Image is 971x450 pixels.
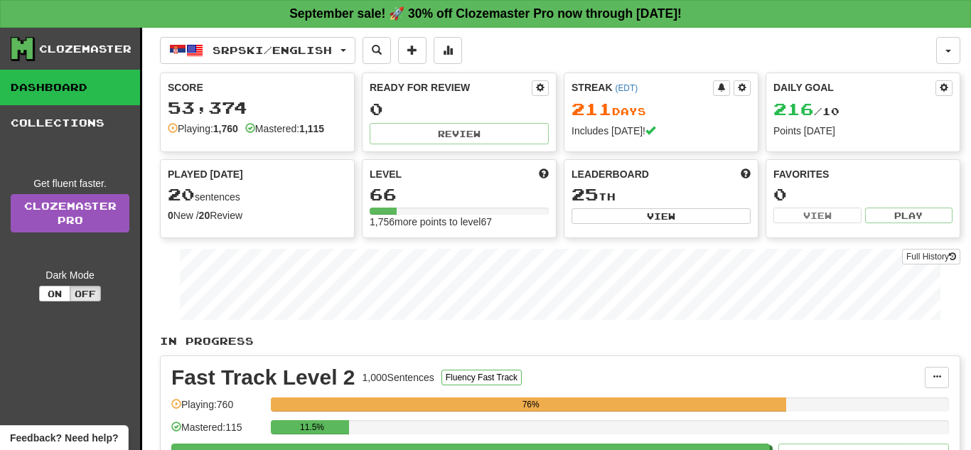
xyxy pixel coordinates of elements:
[275,397,786,412] div: 76%
[160,37,355,64] button: Srpski/English
[289,6,682,21] strong: September sale! 🚀 30% off Clozemaster Pro now through [DATE]!
[370,167,402,181] span: Level
[773,80,935,96] div: Daily Goal
[572,100,751,119] div: Day s
[39,286,70,301] button: On
[168,186,347,204] div: sentences
[370,100,549,118] div: 0
[199,210,210,221] strong: 20
[441,370,522,385] button: Fluency Fast Track
[398,37,427,64] button: Add sentence to collection
[615,83,638,93] a: (EDT)
[171,367,355,388] div: Fast Track Level 2
[773,186,953,203] div: 0
[171,397,264,421] div: Playing: 760
[370,215,549,229] div: 1,756 more points to level 67
[168,210,173,221] strong: 0
[572,186,751,204] div: th
[773,124,953,138] div: Points [DATE]
[572,167,649,181] span: Leaderboard
[39,42,132,56] div: Clozemaster
[572,80,713,95] div: Streak
[213,44,332,56] span: Srpski / English
[11,268,129,282] div: Dark Mode
[213,123,238,134] strong: 1,760
[773,208,862,223] button: View
[363,37,391,64] button: Search sentences
[572,99,612,119] span: 211
[865,208,953,223] button: Play
[572,208,751,224] button: View
[363,370,434,385] div: 1,000 Sentences
[168,122,238,136] div: Playing:
[572,184,599,204] span: 25
[275,420,348,434] div: 11.5%
[168,80,347,95] div: Score
[370,186,549,203] div: 66
[572,124,751,138] div: Includes [DATE]!
[773,167,953,181] div: Favorites
[168,184,195,204] span: 20
[741,167,751,181] span: This week in points, UTC
[370,80,532,95] div: Ready for Review
[168,208,347,223] div: New / Review
[168,99,347,117] div: 53,374
[370,123,549,144] button: Review
[773,105,839,117] span: / 10
[11,176,129,191] div: Get fluent faster.
[171,420,264,444] div: Mastered: 115
[245,122,324,136] div: Mastered:
[70,286,101,301] button: Off
[434,37,462,64] button: More stats
[773,99,814,119] span: 216
[902,249,960,264] button: Full History
[160,334,960,348] p: In Progress
[11,194,129,232] a: ClozemasterPro
[539,167,549,181] span: Score more points to level up
[10,431,118,445] span: Open feedback widget
[299,123,324,134] strong: 1,115
[168,167,243,181] span: Played [DATE]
